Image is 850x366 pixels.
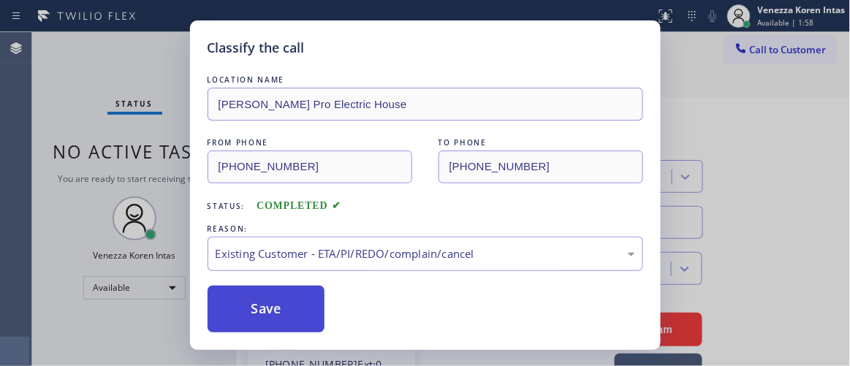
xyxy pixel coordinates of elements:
[208,221,643,237] div: REASON:
[439,150,643,183] input: To phone
[208,38,305,58] h5: Classify the call
[208,201,246,211] span: Status:
[208,135,412,150] div: FROM PHONE
[208,286,325,332] button: Save
[257,200,341,211] span: COMPLETED
[216,245,635,262] div: Existing Customer - ETA/PI/REDO/complain/cancel
[208,72,643,88] div: LOCATION NAME
[439,135,643,150] div: TO PHONE
[208,150,412,183] input: From phone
